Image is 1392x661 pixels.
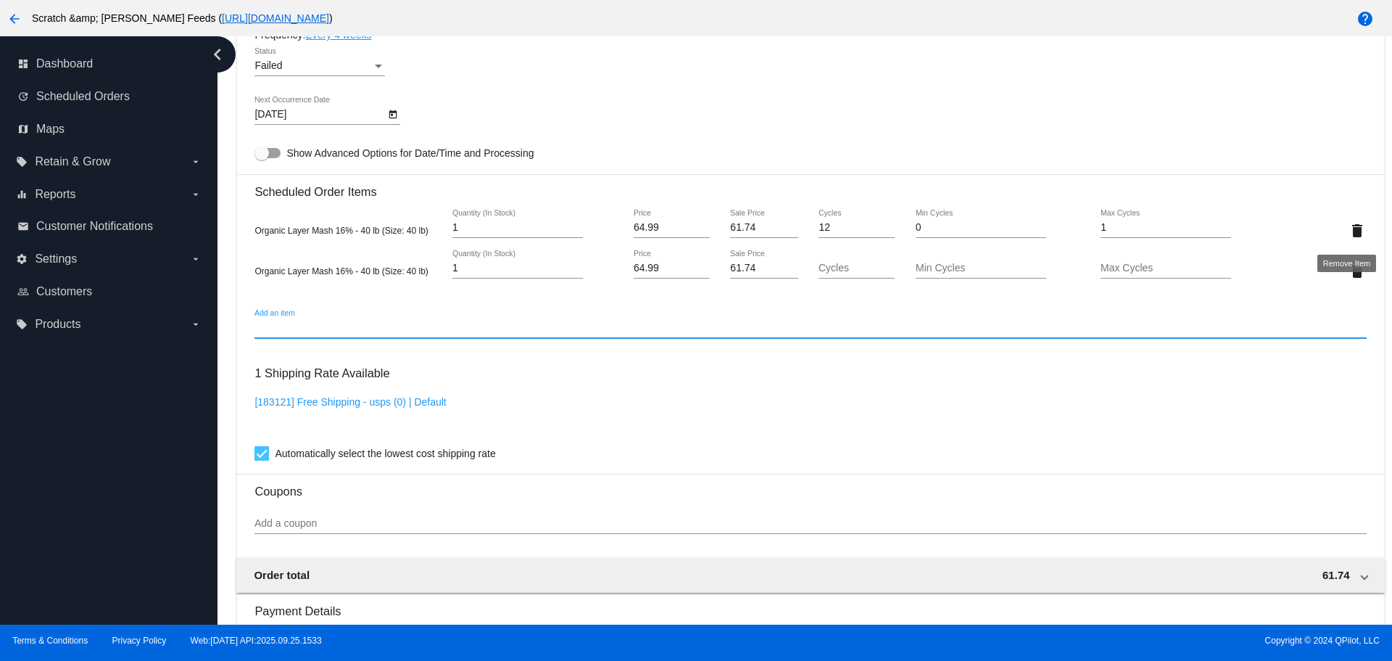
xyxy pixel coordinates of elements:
[17,85,202,108] a: update Scheduled Orders
[819,263,895,274] input: Cycles
[634,222,710,234] input: Price
[35,318,80,331] span: Products
[36,57,93,70] span: Dashboard
[254,60,385,72] mat-select: Status
[36,90,130,103] span: Scheduled Orders
[254,322,1366,334] input: Add an item
[16,156,28,168] i: local_offer
[17,123,29,135] i: map
[254,594,1366,618] h3: Payment Details
[730,222,797,234] input: Sale Price
[452,263,583,274] input: Quantity (In Stock)
[236,558,1384,593] mat-expansion-panel-header: Order total 61.74
[385,106,400,121] button: Open calendar
[254,266,428,276] span: Organic Layer Mash 16% - 40 lb (Size: 40 lb)
[17,280,202,303] a: people_outline Customers
[254,396,446,408] a: [183121] Free Shipping - usps (0) | Default
[254,226,428,236] span: Organic Layer Mash 16% - 40 lb (Size: 40 lb)
[1348,222,1366,239] mat-icon: delete
[254,59,282,71] span: Failed
[1322,569,1350,581] span: 61.74
[634,263,710,274] input: Price
[819,222,895,234] input: Cycles
[17,118,202,141] a: map Maps
[35,155,110,168] span: Retain & Grow
[1101,263,1231,274] input: Max Cycles
[12,636,88,646] a: Terms & Conditions
[35,253,77,266] span: Settings
[191,636,322,646] a: Web:[DATE] API:2025.09.25.1533
[32,12,333,24] span: Scratch &amp; [PERSON_NAME] Feeds ( )
[190,319,202,330] i: arrow_drop_down
[254,474,1366,498] h3: Coupons
[36,220,153,233] span: Customer Notifications
[190,253,202,265] i: arrow_drop_down
[222,12,329,24] a: [URL][DOMAIN_NAME]
[36,285,92,298] span: Customers
[254,518,1366,530] input: Add a coupon
[16,189,28,200] i: equalizer
[190,156,202,168] i: arrow_drop_down
[1356,10,1374,28] mat-icon: help
[17,91,29,102] i: update
[6,10,23,28] mat-icon: arrow_back
[916,263,1046,274] input: Min Cycles
[730,263,797,274] input: Sale Price
[112,636,167,646] a: Privacy Policy
[17,52,202,75] a: dashboard Dashboard
[452,222,583,234] input: Quantity (In Stock)
[36,123,65,136] span: Maps
[17,215,202,238] a: email Customer Notifications
[275,445,495,462] span: Automatically select the lowest cost shipping rate
[35,188,75,201] span: Reports
[17,286,29,297] i: people_outline
[286,146,534,160] span: Show Advanced Options for Date/Time and Processing
[16,253,28,265] i: settings
[1101,222,1231,234] input: Max Cycles
[16,319,28,330] i: local_offer
[190,189,202,200] i: arrow_drop_down
[254,569,310,581] span: Order total
[254,174,1366,199] h3: Scheduled Order Items
[17,221,29,232] i: email
[254,358,389,389] h3: 1 Shipping Rate Available
[206,43,229,66] i: chevron_left
[916,222,1046,234] input: Min Cycles
[17,58,29,70] i: dashboard
[708,636,1380,646] span: Copyright © 2024 QPilot, LLC
[1348,263,1366,280] mat-icon: delete
[254,109,385,120] input: Next Occurrence Date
